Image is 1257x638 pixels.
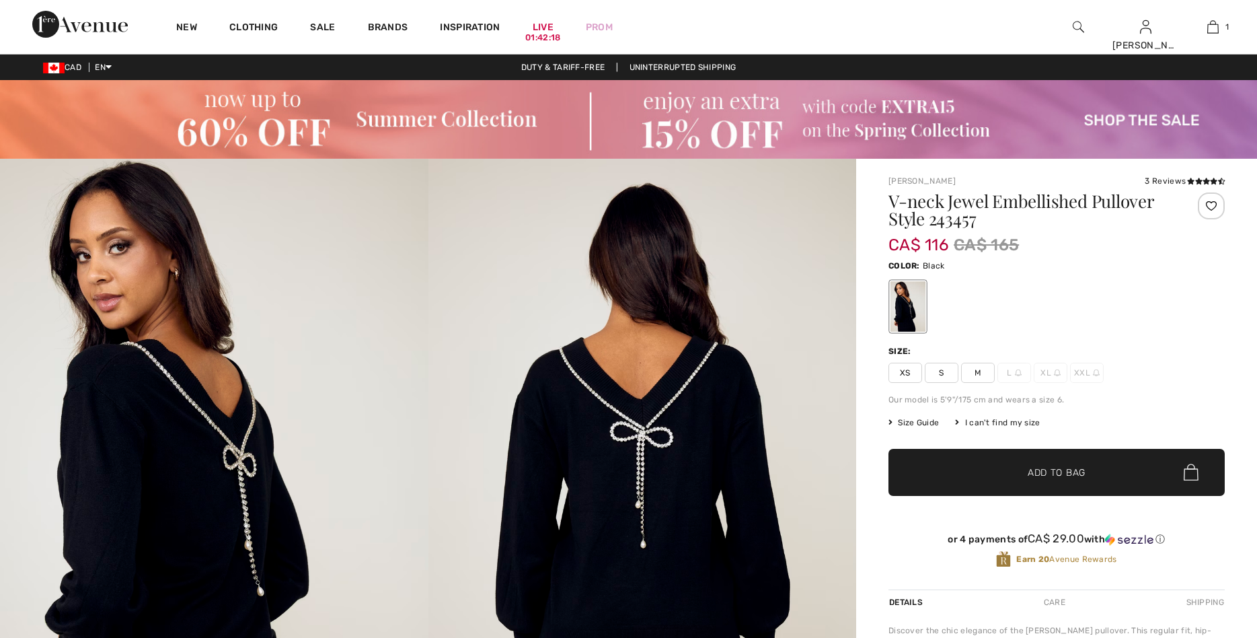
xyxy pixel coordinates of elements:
[1028,465,1085,479] span: Add to Bag
[1105,534,1153,546] img: Sezzle
[888,590,926,614] div: Details
[533,20,554,34] a: Live01:42:18
[925,363,958,383] span: S
[1070,363,1104,383] span: XXL
[890,281,925,332] div: Black
[1183,590,1225,614] div: Shipping
[955,417,1040,429] div: I can't find my size
[996,551,1011,569] img: Avenue Rewards
[1184,464,1198,481] img: Bag.svg
[1016,553,1116,565] span: Avenue Rewards
[1140,20,1151,33] a: Sign In
[1140,19,1151,35] img: My Info
[43,63,87,72] span: CAD
[888,532,1225,551] div: or 4 payments ofCA$ 29.00withSezzle Click to learn more about Sezzle
[1093,369,1100,376] img: ring-m.svg
[1207,19,1219,35] img: My Bag
[1172,537,1244,571] iframe: Opens a widget where you can chat to one of our agents
[923,261,945,271] span: Black
[368,22,408,36] a: Brands
[1015,369,1022,376] img: ring-m.svg
[954,233,1019,257] span: CA$ 165
[1225,21,1229,33] span: 1
[1028,532,1084,545] span: CA$ 29.00
[888,363,922,383] span: XS
[95,63,112,72] span: EN
[525,32,560,44] div: 01:42:18
[310,22,335,36] a: Sale
[997,363,1031,383] span: L
[888,261,920,271] span: Color:
[1145,175,1225,187] div: 3 Reviews
[440,22,500,36] span: Inspiration
[888,222,948,254] span: CA$ 116
[1034,363,1067,383] span: XL
[32,11,128,38] img: 1ère Avenue
[888,176,956,186] a: [PERSON_NAME]
[1180,19,1246,35] a: 1
[43,63,65,73] img: Canadian Dollar
[176,22,197,36] a: New
[888,417,939,429] span: Size Guide
[888,449,1225,496] button: Add to Bag
[1032,590,1077,614] div: Care
[1112,38,1178,52] div: [PERSON_NAME]
[586,20,613,34] a: Prom
[888,345,914,357] div: Size:
[1016,555,1049,564] strong: Earn 20
[1073,19,1084,35] img: search the website
[888,192,1169,227] h1: V-neck Jewel Embellished Pullover Style 243457
[961,363,995,383] span: M
[888,394,1225,406] div: Our model is 5'9"/175 cm and wears a size 6.
[1054,369,1061,376] img: ring-m.svg
[229,22,278,36] a: Clothing
[888,532,1225,546] div: or 4 payments of with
